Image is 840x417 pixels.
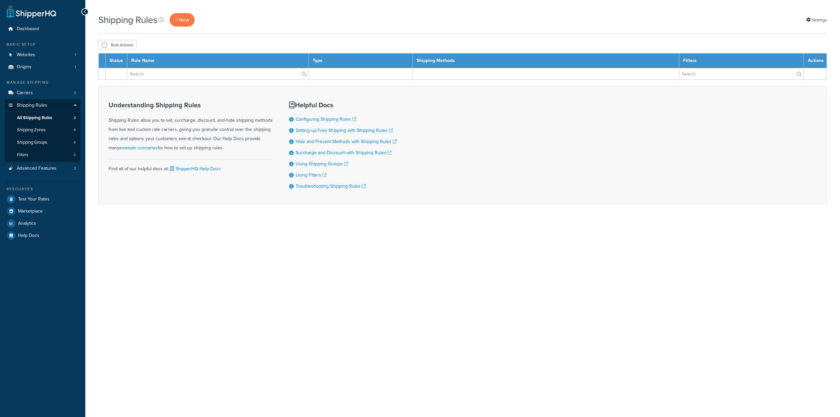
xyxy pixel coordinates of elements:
[296,183,366,190] a: Troubleshooting Shipping Rules
[296,172,326,178] a: Using Filters
[5,162,80,175] a: Advanced Features 2
[296,138,397,145] a: Hide and Prevent Methods with Shipping Rules
[296,149,391,156] a: Surcharge and Discount with Shipping Rules
[106,53,127,68] th: Status
[5,23,80,35] a: Dashboard
[175,16,189,24] span: + New
[17,52,35,58] span: Websites
[17,26,39,32] span: Dashboard
[17,152,28,158] span: Filters
[5,205,80,217] a: Marketplace
[5,193,80,205] a: Test Your Rates
[5,136,80,149] a: Shipping Groups 4
[5,87,80,99] a: Carriers 3
[18,209,43,214] span: Marketplace
[5,49,80,61] a: Websites 1
[169,165,221,172] a: ShipperHQ Help Docs
[289,101,397,109] h3: Helpful Docs
[98,40,137,50] button: Bulk Actions
[18,197,50,202] span: Test Your Rates
[679,53,804,68] th: Filters
[109,159,273,174] div: Find all of our helpful docs at:
[127,53,309,68] th: Rule Name
[5,49,80,61] li: Websites
[296,160,348,167] a: Using Shipping Groups
[7,5,56,18] a: ShipperHQ Home
[74,166,76,171] span: 2
[127,68,308,79] input: Search
[5,149,80,161] a: Filters 4
[5,61,80,73] li: Origins
[109,101,273,109] h3: Understanding Shipping Rules
[109,101,273,153] div: Shipping Rules allow you to set, surcharge, discount, and hide shipping methods from live and cus...
[74,90,76,96] span: 3
[170,13,195,27] a: + New
[5,124,80,136] li: Shipping Zones
[5,136,80,149] li: Shipping Groups
[73,127,76,133] span: 4
[18,221,36,226] span: Analytics
[98,13,157,26] h1: Shipping Rules
[5,112,80,124] li: All Shipping Rules
[73,115,76,121] span: 2
[18,233,39,239] span: Help Docs
[73,140,76,145] span: 4
[5,99,80,112] a: Shipping Rules
[5,124,80,136] a: Shipping Zones 4
[17,127,46,133] span: Shipping Zones
[5,218,80,229] a: Analytics
[412,53,679,68] th: Shipping Methods
[17,64,31,70] span: Origins
[5,61,80,73] a: Origins 1
[17,140,47,145] span: Shipping Groups
[804,53,827,68] th: Actions
[5,87,80,99] li: Carriers
[73,152,76,158] span: 4
[296,127,393,134] a: Setting up Free Shipping with Shipping Rules
[17,166,56,171] span: Advanced Features
[806,15,827,25] a: Settings
[75,52,76,58] span: 1
[5,80,80,85] div: Manage Shipping
[17,115,52,121] span: All Shipping Rules
[119,144,157,151] a: example scenarios
[5,149,80,161] li: Filters
[296,116,356,123] a: Configuring Shipping Rules
[5,99,80,162] li: Shipping Rules
[308,53,412,68] th: Type
[5,112,80,124] a: All Shipping Rules 2
[75,64,76,70] span: 1
[5,162,80,175] li: Advanced Features
[5,230,80,241] a: Help Docs
[17,103,47,108] span: Shipping Rules
[679,68,804,79] input: Search
[5,42,80,47] div: Basic Setup
[17,90,33,96] span: Carriers
[5,186,80,192] div: Resources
